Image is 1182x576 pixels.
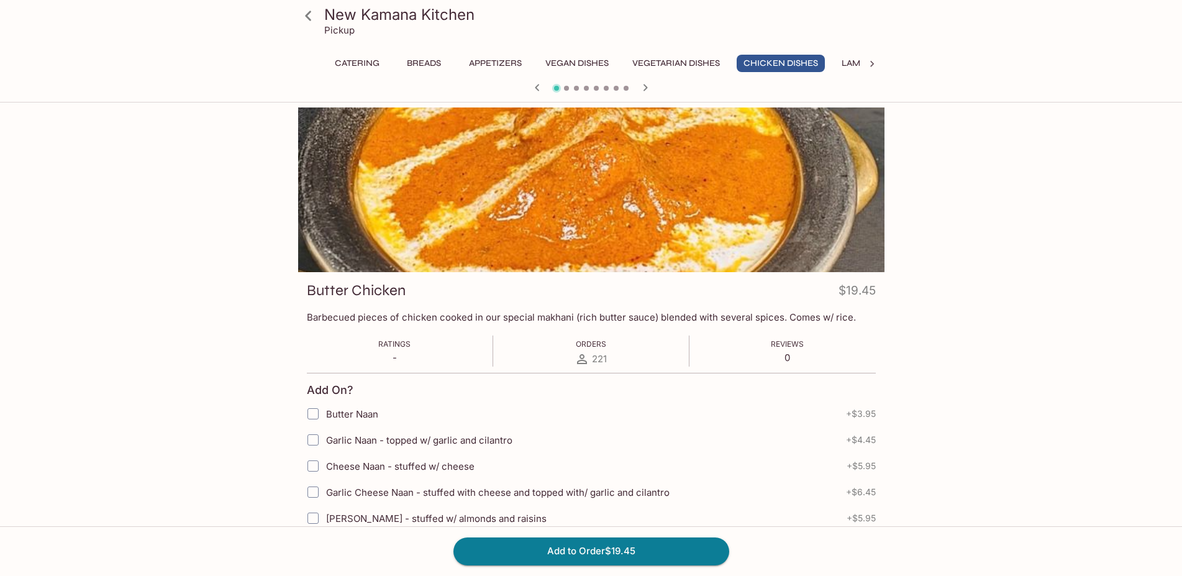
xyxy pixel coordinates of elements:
span: Orders [576,339,606,349]
p: - [378,352,411,363]
button: Appetizers [462,55,529,72]
p: 0 [771,352,804,363]
span: + $6.45 [846,487,876,497]
span: + $5.95 [847,461,876,471]
span: + $5.95 [847,513,876,523]
span: 221 [592,353,607,365]
h4: $19.45 [839,281,876,305]
span: Garlic Naan - topped w/ garlic and cilantro [326,434,512,446]
span: [PERSON_NAME] - stuffed w/ almonds and raisins [326,513,547,524]
span: Garlic Cheese Naan - stuffed with cheese and topped with/ garlic and cilantro [326,487,670,498]
span: Reviews [771,339,804,349]
button: Add to Order$19.45 [453,537,729,565]
span: + $4.45 [846,435,876,445]
button: Vegan Dishes [539,55,616,72]
p: Pickup [324,24,355,36]
div: Butter Chicken [298,107,884,272]
button: Vegetarian Dishes [625,55,727,72]
h3: New Kamana Kitchen [324,5,880,24]
h4: Add On? [307,383,353,397]
button: Chicken Dishes [737,55,825,72]
button: Catering [328,55,386,72]
span: Ratings [378,339,411,349]
span: + $3.95 [846,409,876,419]
button: Breads [396,55,452,72]
h3: Butter Chicken [307,281,406,300]
p: Barbecued pieces of chicken cooked in our special makhani (rich butter sauce) blended with severa... [307,311,876,323]
span: Cheese Naan - stuffed w/ cheese [326,460,475,472]
span: Butter Naan [326,408,378,420]
button: Lamb Dishes [835,55,906,72]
